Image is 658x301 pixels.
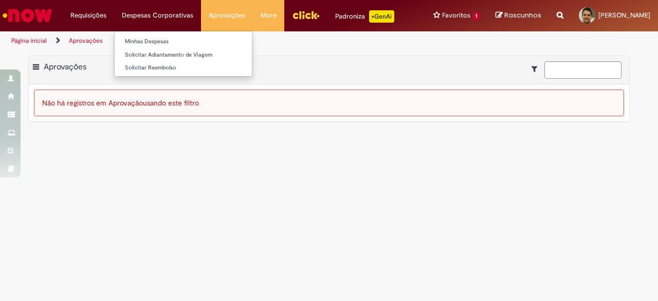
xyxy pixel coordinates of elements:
a: Rascunhos [496,11,541,21]
span: Despesas Corporativas [122,10,193,21]
span: More [261,10,277,21]
span: 1 [472,12,480,21]
span: [PERSON_NAME] [598,11,650,20]
a: Solicitar Reembolso [115,62,252,74]
span: usando este filtro [143,98,199,108]
a: Aprovações [69,37,103,45]
i: Mostrar filtros para: Suas Solicitações [532,65,542,73]
ul: Trilhas de página [8,31,431,50]
span: Aprovações [209,10,245,21]
img: click_logo_yellow_360x200.png [292,7,320,23]
img: ServiceNow [1,5,54,26]
ul: Despesas Corporativas [114,31,252,77]
a: Página inicial [11,37,47,45]
span: Aprovações [44,62,86,72]
p: +GenAi [369,10,394,23]
span: Favoritos [442,10,470,21]
a: Minhas Despesas [115,36,252,47]
div: Não há registros em Aprovação [34,90,624,116]
a: Solicitar Adiantamento de Viagem [115,49,252,61]
span: Requisições [70,10,106,21]
span: Rascunhos [504,10,541,20]
div: Padroniza [335,10,394,23]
